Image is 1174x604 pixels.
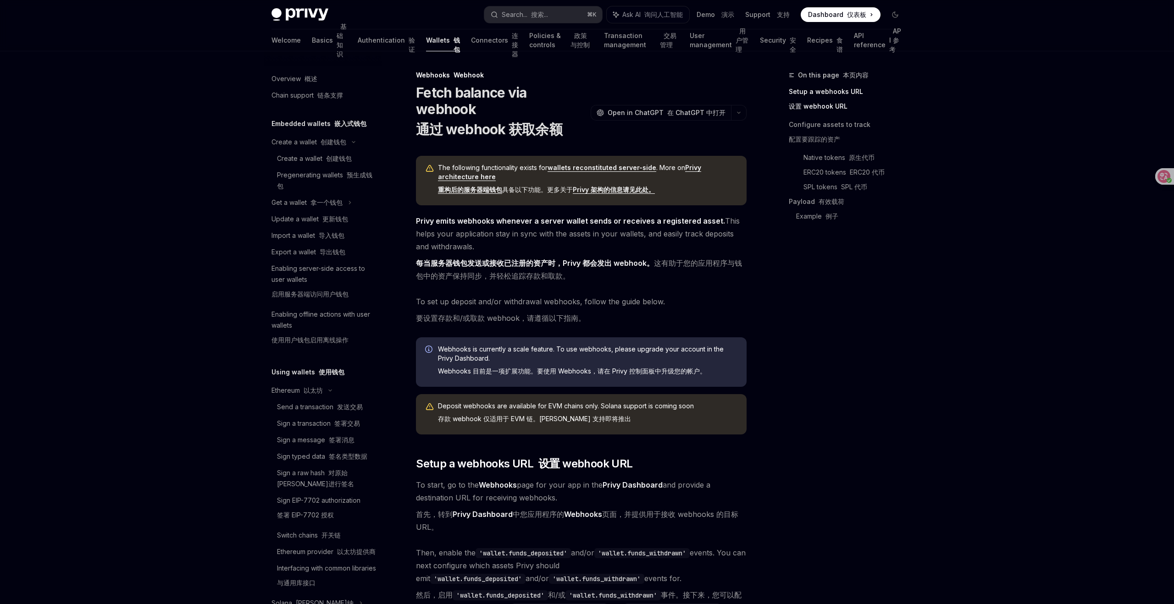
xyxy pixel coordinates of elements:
code: 'wallet.funds_deposited' [430,574,526,584]
font: 这有助于您的应用程序与钱包中的资产保持同步，并轻松追踪存款和取款。 [416,258,742,280]
font: 使用用户钱包启用离线操作 [271,336,349,344]
font: 食谱 [836,36,843,53]
font: 创建钱包 [326,154,352,162]
code: 'wallet.funds_withdrawn' [549,574,644,584]
span: Setup a webhooks URL [416,456,632,471]
font: 导入钱包 [319,231,344,239]
button: Ask AI 询问人工智能 [607,6,689,23]
font: 签署 EIP-7702 授权 [277,511,334,519]
a: Configure assets to track配置要跟踪的资产 [789,117,910,150]
div: Ethereum [271,385,323,396]
code: 'wallet.funds_deposited' [453,590,548,600]
a: Send a transaction 发送交易 [264,399,382,415]
span: To set up deposit and/or withdrawal webhooks, follow the guide below. [416,295,747,328]
a: Connectors 连接器 [471,29,518,51]
span: To start, go to the page for your app in the and provide a destination URL for receiving webhooks. [416,478,747,537]
svg: Info [425,346,434,355]
a: Import a wallet 导入钱包 [264,227,382,244]
a: Create a wallet 创建钱包 [264,150,382,167]
font: 在 ChatGPT 中打开 [667,109,725,116]
font: 发送交易 [337,403,363,411]
a: User management 用户管理 [690,29,749,51]
a: Privy Dashboard [603,480,663,490]
font: 具备以下功能。更多关于 [438,186,655,194]
font: 安全 [790,36,796,53]
div: Webhooks [416,71,747,80]
font: 使用钱包 [319,368,344,376]
a: 重构后的服务器端钱包 [438,186,502,194]
font: ERC20 代币 [850,168,885,176]
font: 原生代币 [849,154,875,161]
div: Sign EIP-7702 authorization [277,495,360,524]
div: Enabling server-side access to user wallets [271,263,376,303]
font: 更新钱包 [322,215,348,223]
div: Switch chains [277,530,341,541]
strong: Webhooks [564,510,602,519]
a: Support 支持 [745,10,790,19]
a: Security 安全 [760,29,796,51]
font: Webhook [454,71,484,79]
span: ⌘ K [587,11,597,18]
div: Chain support [271,90,343,101]
a: Privy 架构的信息请见此处。 [573,186,655,194]
font: 有效载荷 [819,198,844,205]
a: Authentication 验证 [358,29,415,51]
font: 存款 webhook 仅适用于 EVM 链。[PERSON_NAME] 支持即将推出 [438,415,631,423]
font: 钱包 [454,36,460,53]
div: Create a wallet [277,153,352,164]
a: Sign a message 签署消息 [264,432,382,448]
font: 演示 [721,11,734,18]
a: Native tokens 原生代币 [803,150,910,165]
span: The following functionality exists for . More on [438,163,737,198]
a: Webhooks [479,480,517,490]
a: Privy Dashboard [453,510,513,519]
a: Payload 有效载荷 [789,194,910,209]
div: Export a wallet [271,247,345,258]
a: Example 例子 [796,209,910,224]
code: 'wallet.funds_deposited' [476,548,571,558]
font: 配置要跟踪的资产 [789,135,840,143]
a: Sign a transaction 签署交易 [264,415,382,432]
div: Search... [502,9,548,20]
font: 签署消息 [329,436,354,444]
font: 设置 webhook URL [538,457,633,470]
div: Interfacing with common libraries [277,563,376,592]
h1: Fetch balance via webhook [416,84,587,141]
span: On this page [798,70,869,81]
h5: Embedded wallets [271,118,366,129]
font: 拿一个钱包 [310,198,343,206]
a: Enabling server-side access to user wallets启用服务器端访问用户钱包 [264,260,382,306]
a: Demo 演示 [697,10,734,19]
a: Recipes 食谱 [807,29,843,51]
span: Ask AI [622,10,683,19]
span: Dashboard [808,10,866,19]
div: Pregenerating wallets [277,170,376,192]
div: Sign a message [277,434,354,445]
a: Basics 基础知识 [312,29,347,51]
span: Open in ChatGPT [608,108,725,117]
a: Export a wallet 导出钱包 [264,244,382,260]
div: Get a wallet [271,197,343,208]
a: Wallets 钱包 [426,29,460,51]
font: 签名类型数据 [329,452,367,460]
a: Enabling offline actions with user wallets使用用户钱包启用离线操作 [264,306,382,352]
font: 创建钱包 [321,138,346,146]
span: Webhooks is currently a scale feature. To use webhooks, please upgrade your account in the Privy ... [438,345,737,379]
font: 验证 [409,36,415,53]
div: Sign typed data [277,451,367,462]
svg: Warning [425,402,434,412]
font: 询问人工智能 [644,11,683,18]
code: 'wallet.funds_withdrawn' [565,590,661,600]
font: 本页内容 [843,71,869,79]
font: 用户管理 [736,27,748,53]
div: Enabling offline actions with user wallets [271,309,376,349]
span: This helps your application stay in sync with the assets in your wallets, and easily track deposi... [416,214,747,286]
font: 链条支撑 [317,91,343,99]
a: Welcome [271,29,301,51]
div: Import a wallet [271,230,344,241]
div: Sign a transaction [277,418,360,429]
div: Create a wallet [271,137,346,148]
a: Update a wallet 更新钱包 [264,211,382,227]
a: Sign a raw hash 对原始[PERSON_NAME]进行签名 [264,465,382,492]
